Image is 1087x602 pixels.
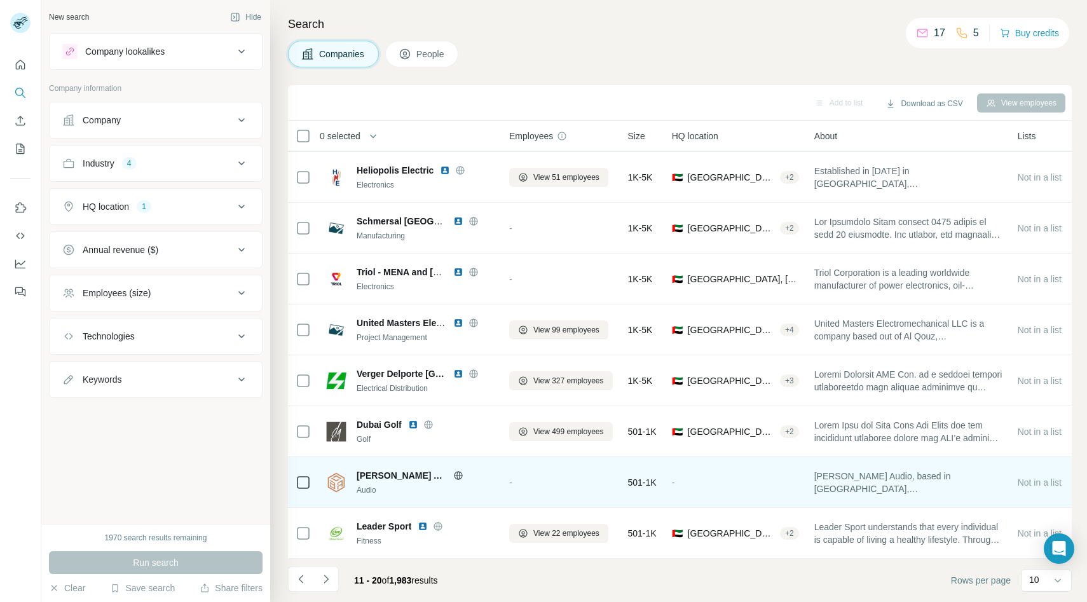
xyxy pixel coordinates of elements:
span: 1,983 [389,575,411,585]
span: View 327 employees [533,375,604,387]
span: Leader Sport understands that every individual is capable of living a healthy lifestyle. Through ... [814,521,1002,546]
span: About [814,130,838,142]
img: LinkedIn logo [453,267,463,277]
span: Triol - MENA and [GEOGRAPHIC_DATA] [357,267,525,277]
div: Company lookalikes [85,45,165,58]
p: 5 [973,25,979,41]
span: Not in a list [1018,274,1062,284]
span: 501-1K [628,527,657,540]
button: Search [10,81,31,104]
button: Navigate to previous page [288,566,313,592]
span: United Masters Electromechanical UME [357,318,524,328]
span: View 51 employees [533,172,599,183]
img: Logo of United Masters Electromechanical UME [326,320,346,340]
span: [GEOGRAPHIC_DATA] [688,171,775,184]
img: Logo of Verger Delporte UAE [326,371,346,391]
button: Company [50,105,262,135]
button: Technologies [50,321,262,352]
button: Keywords [50,364,262,395]
div: Technologies [83,330,135,343]
span: [PERSON_NAME] Audio, based in [GEOGRAPHIC_DATA], [GEOGRAPHIC_DATA], is renowned for designing hig... [814,470,1002,495]
div: Electronics [357,281,494,292]
span: Loremi Dolorsit AME Con. ad e seddoei tempori utlaboreetdo magn aliquae adminimve qu NOSTR EXERCI... [814,368,1002,393]
button: Quick start [10,53,31,76]
span: Verger Delporte [GEOGRAPHIC_DATA] [357,367,447,380]
img: Logo of Dubai Golf [326,421,346,442]
span: [GEOGRAPHIC_DATA], [GEOGRAPHIC_DATA] [688,374,775,387]
span: [PERSON_NAME] Audio [357,469,447,482]
span: Established in [DATE] in [GEOGRAPHIC_DATA], [GEOGRAPHIC_DATA] Electric [DATE] is one of the leadi... [814,165,1002,190]
img: Logo of Triol - MENA and Africa [326,269,346,289]
div: Employees (size) [83,287,151,299]
img: LinkedIn logo [418,521,428,531]
span: - [509,274,512,284]
div: + 4 [780,324,799,336]
span: Size [628,130,645,142]
div: HQ location [83,200,129,213]
span: Employees [509,130,553,142]
div: Electronics [357,179,494,191]
div: 4 [122,158,137,169]
span: Not in a list [1018,477,1062,488]
div: Company [83,114,121,127]
span: 1K-5K [628,273,653,285]
button: Dashboard [10,252,31,275]
span: - [672,477,675,488]
div: Fitness [357,535,494,547]
button: Hide [221,8,270,27]
span: 501-1K [628,425,657,438]
button: Buy credits [1000,24,1059,42]
button: View 22 employees [509,524,608,543]
div: Golf [357,434,494,445]
button: Industry4 [50,148,262,179]
button: Download as CSV [877,94,971,113]
span: Rows per page [951,574,1011,587]
h4: Search [288,15,1072,33]
button: Company lookalikes [50,36,262,67]
button: View 327 employees [509,371,613,390]
span: View 22 employees [533,528,599,539]
img: LinkedIn logo [408,420,418,430]
span: results [354,575,438,585]
span: View 499 employees [533,426,604,437]
img: LinkedIn logo [453,318,463,328]
span: Lists [1018,130,1036,142]
div: 1 [137,201,151,212]
img: Logo of Schmersal Middle East [326,218,346,238]
img: LinkedIn logo [453,369,463,379]
span: 🇦🇪 [672,527,683,540]
div: + 2 [780,426,799,437]
span: [GEOGRAPHIC_DATA], [GEOGRAPHIC_DATA] [688,324,775,336]
button: Employees (size) [50,278,262,308]
button: Save search [110,582,175,594]
span: United Masters Electromechanical LLC is a company based out of Al Qouz, [GEOGRAPHIC_DATA], [GEOGR... [814,317,1002,343]
button: View 499 employees [509,422,613,441]
span: View 99 employees [533,324,599,336]
span: Companies [319,48,366,60]
span: HQ location [672,130,718,142]
span: Not in a list [1018,427,1062,437]
img: Logo of Burson Audio [326,472,346,493]
span: 11 - 20 [354,575,382,585]
span: [GEOGRAPHIC_DATA], [GEOGRAPHIC_DATA] [688,222,775,235]
span: Not in a list [1018,376,1062,386]
div: 1970 search results remaining [105,532,207,544]
span: 1K-5K [628,222,653,235]
span: 🇦🇪 [672,222,683,235]
div: Electrical Distribution [357,383,494,394]
span: - [509,477,512,488]
div: Industry [83,157,114,170]
span: 1K-5K [628,324,653,336]
div: + 2 [780,172,799,183]
span: Not in a list [1018,223,1062,233]
p: 10 [1029,573,1039,586]
span: 🇦🇪 [672,374,683,387]
button: Use Surfe on LinkedIn [10,196,31,219]
span: [GEOGRAPHIC_DATA], [GEOGRAPHIC_DATA] [688,273,799,285]
span: Heliopolis Electric [357,164,434,177]
span: 🇦🇪 [672,425,683,438]
div: Manufacturing [357,230,494,242]
button: Clear [49,582,85,594]
span: 0 selected [320,130,360,142]
span: 501-1K [628,476,657,489]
